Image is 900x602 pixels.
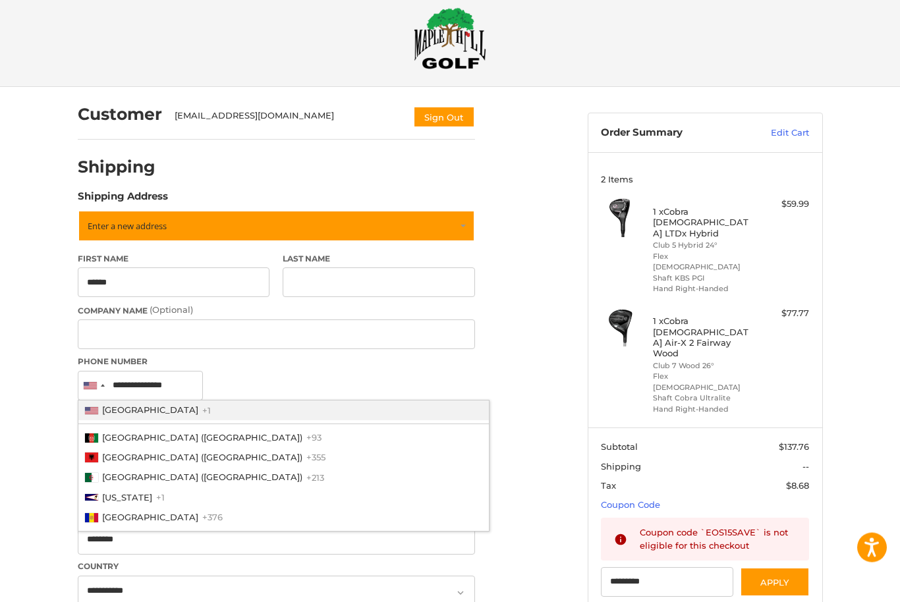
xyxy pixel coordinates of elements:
legend: Shipping Address [78,190,168,211]
span: +1 [202,405,211,416]
span: +93 [306,433,322,443]
label: Country [78,561,475,573]
span: $8.68 [786,481,809,491]
span: $137.76 [779,442,809,452]
img: Maple Hill Golf [414,8,486,70]
li: Club 5 Hybrid 24° [653,240,754,252]
label: Company Name [78,304,475,317]
span: [GEOGRAPHIC_DATA] (‫[GEOGRAPHIC_DATA]‬‎) [102,472,302,483]
li: Shaft Cobra Ultralite [653,393,754,404]
label: First Name [78,254,270,265]
a: Enter or select a different address [78,211,475,242]
span: Subtotal [601,442,638,452]
ul: List of countries [78,400,490,532]
label: Last Name [283,254,475,265]
li: Flex [DEMOGRAPHIC_DATA] [653,371,754,393]
div: [EMAIL_ADDRESS][DOMAIN_NAME] [175,110,400,128]
li: Shaft KBS PGI [653,273,754,285]
li: Club 7 Wood 26° [653,361,754,372]
li: Hand Right-Handed [653,404,754,416]
li: Hand Right-Handed [653,284,754,295]
a: Edit Cart [743,127,809,140]
span: +1 [156,493,165,503]
h2: Customer [78,105,162,125]
button: Apply [740,568,810,597]
span: +355 [306,452,325,463]
li: Flex [DEMOGRAPHIC_DATA] [653,252,754,273]
small: (Optional) [150,305,193,315]
h4: 1 x Cobra [DEMOGRAPHIC_DATA] LTDx Hybrid [653,207,754,239]
h2: Shipping [78,157,155,178]
span: Shipping [601,462,641,472]
div: $77.77 [757,308,809,321]
span: -- [802,462,809,472]
h4: 1 x Cobra [DEMOGRAPHIC_DATA] Air-X 2 Fairway Wood [653,316,754,359]
span: Enter a new address [88,221,167,233]
input: Gift Certificate or Coupon Code [601,568,733,597]
h3: 2 Items [601,175,809,185]
span: Tax [601,481,616,491]
span: [GEOGRAPHIC_DATA] [102,405,198,416]
h3: Order Summary [601,127,743,140]
span: [US_STATE] [102,493,152,503]
span: +376 [202,512,223,523]
label: Phone Number [78,356,475,368]
button: Sign Out [413,107,475,128]
span: +213 [306,472,324,483]
div: $59.99 [757,198,809,211]
span: [GEOGRAPHIC_DATA] [102,512,198,523]
div: United States: +1 [78,372,109,400]
span: [GEOGRAPHIC_DATA] (‫[GEOGRAPHIC_DATA]‬‎) [102,433,302,443]
span: [GEOGRAPHIC_DATA] ([GEOGRAPHIC_DATA]) [102,452,302,463]
div: Coupon code `EOS15SAVE` is not eligible for this checkout [640,527,797,553]
a: Coupon Code [601,500,660,510]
